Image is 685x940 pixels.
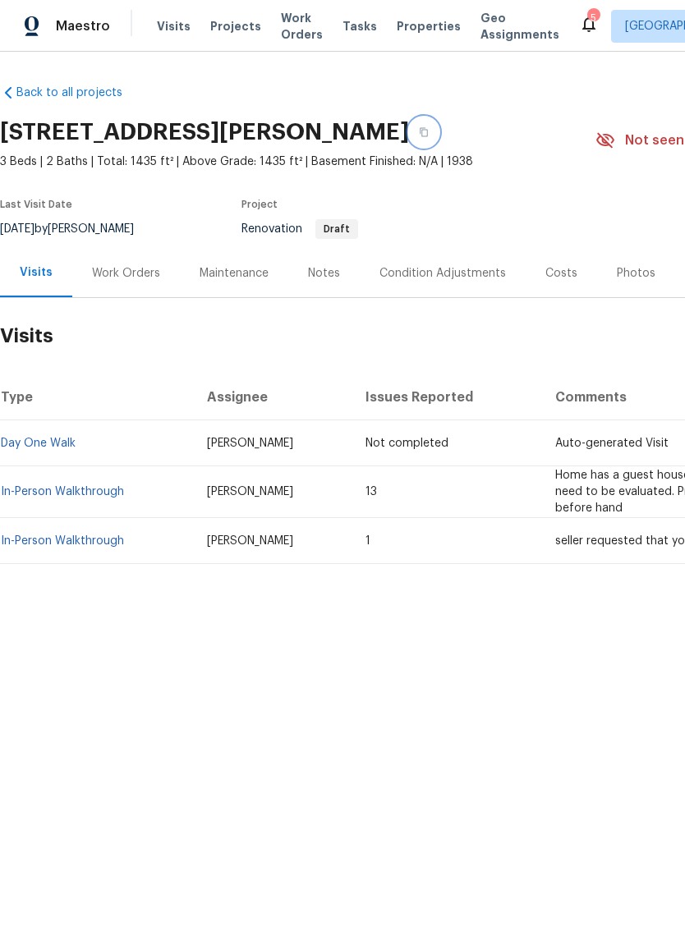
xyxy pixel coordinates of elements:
[317,224,356,234] span: Draft
[379,265,506,282] div: Condition Adjustments
[1,535,124,547] a: In-Person Walkthrough
[56,18,110,34] span: Maestro
[210,18,261,34] span: Projects
[555,438,669,449] span: Auto-generated Visit
[409,117,439,147] button: Copy Address
[617,265,655,282] div: Photos
[281,10,323,43] span: Work Orders
[207,438,293,449] span: [PERSON_NAME]
[207,486,293,498] span: [PERSON_NAME]
[480,10,559,43] span: Geo Assignments
[157,18,191,34] span: Visits
[545,265,577,282] div: Costs
[587,10,599,26] div: 5
[342,21,377,32] span: Tasks
[365,486,377,498] span: 13
[308,265,340,282] div: Notes
[397,18,461,34] span: Properties
[241,199,278,209] span: Project
[365,535,370,547] span: 1
[241,223,358,235] span: Renovation
[1,438,76,449] a: Day One Walk
[200,265,269,282] div: Maintenance
[1,486,124,498] a: In-Person Walkthrough
[194,374,353,420] th: Assignee
[365,438,448,449] span: Not completed
[352,374,541,420] th: Issues Reported
[20,264,53,281] div: Visits
[92,265,160,282] div: Work Orders
[207,535,293,547] span: [PERSON_NAME]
